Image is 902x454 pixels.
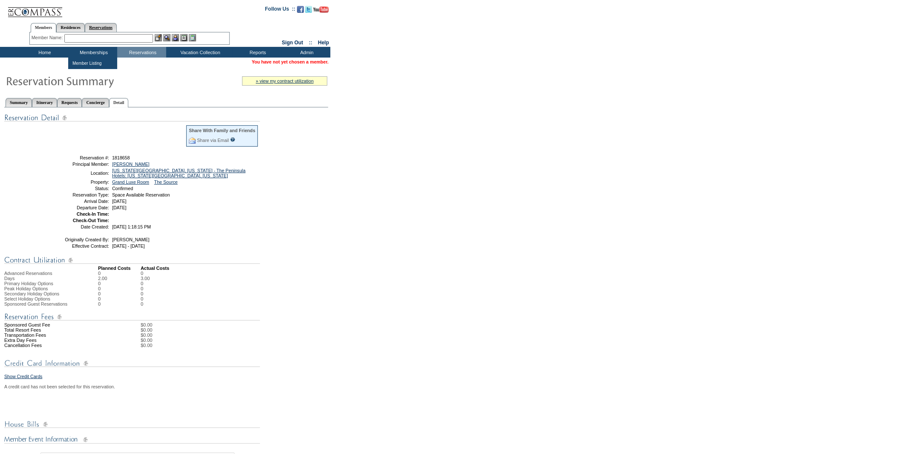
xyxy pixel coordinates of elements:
[232,47,281,58] td: Reports
[256,78,314,84] a: » view my contract utilization
[31,23,57,32] a: Members
[313,9,329,14] a: Subscribe to our YouTube Channel
[98,291,141,296] td: 0
[6,98,32,107] a: Summary
[57,98,82,107] a: Requests
[4,338,98,343] td: Extra Day Fees
[98,266,141,271] td: Planned Costs
[70,59,102,67] td: Member Listing
[4,333,98,338] td: Transportation Fees
[265,5,295,15] td: Follow Us ::
[141,327,328,333] td: $0.00
[189,34,196,41] img: b_calculator.gif
[252,59,329,64] span: You have not yet chosen a member.
[98,281,141,286] td: 0
[4,271,52,276] span: Advanced Reservations
[48,199,109,204] td: Arrival Date:
[98,286,141,291] td: 0
[141,281,150,286] td: 0
[230,137,235,142] input: What is this?
[155,34,162,41] img: b_edit.gif
[305,6,312,13] img: Follow us on Twitter
[112,162,150,167] a: [PERSON_NAME]
[4,419,260,430] img: House Bills
[48,155,109,160] td: Reservation #:
[141,343,328,348] td: $0.00
[112,224,151,229] span: [DATE] 1:18:15 PM
[141,338,328,343] td: $0.00
[281,47,330,58] td: Admin
[112,168,246,178] a: [US_STATE][GEOGRAPHIC_DATA], [US_STATE] - The Peninsula Hotels: [US_STATE][GEOGRAPHIC_DATA], [US_...
[180,34,188,41] img: Reservations
[4,358,260,369] img: Credit Card Information
[4,384,328,389] div: A credit card has not been selected for this reservation.
[48,168,109,178] td: Location:
[4,296,50,301] span: Select Holiday Options
[4,312,260,322] img: Reservation Fees
[141,276,150,281] td: 3.00
[163,34,171,41] img: View
[19,47,68,58] td: Home
[141,333,328,338] td: $0.00
[305,9,312,14] a: Follow us on Twitter
[313,6,329,13] img: Subscribe to our YouTube Channel
[98,276,141,281] td: 2.00
[4,281,53,286] span: Primary Holiday Options
[4,343,98,348] td: Cancellation Fees
[112,205,127,210] span: [DATE]
[141,291,150,296] td: 0
[112,192,170,197] span: Space Available Reservation
[48,237,109,242] td: Originally Created By:
[318,40,329,46] a: Help
[112,186,133,191] span: Confirmed
[85,23,117,32] a: Reservations
[112,179,149,185] a: Grand Luxe Room
[48,186,109,191] td: Status:
[82,98,109,107] a: Concierge
[73,218,109,223] strong: Check-Out Time:
[4,435,260,445] img: Member Event
[141,266,328,271] td: Actual Costs
[112,155,130,160] span: 1818658
[197,138,229,143] a: Share via Email
[4,322,98,327] td: Sponsored Guest Fee
[141,301,150,307] td: 0
[32,34,64,41] div: Member Name:
[141,296,150,301] td: 0
[141,286,150,291] td: 0
[4,276,14,281] span: Days
[109,98,129,107] a: Detail
[56,23,85,32] a: Residences
[172,34,179,41] img: Impersonate
[32,98,57,107] a: Itinerary
[4,301,67,307] span: Sponsored Guest Reservations
[112,243,145,249] span: [DATE] - [DATE]
[48,224,109,229] td: Date Created:
[4,374,42,379] a: Show Credit Cards
[98,301,141,307] td: 0
[297,9,304,14] a: Become our fan on Facebook
[98,296,141,301] td: 0
[48,243,109,249] td: Effective Contract:
[141,322,328,327] td: $0.00
[141,271,150,276] td: 0
[4,291,59,296] span: Secondary Holiday Options
[48,179,109,185] td: Property:
[4,327,98,333] td: Total Resort Fees
[48,205,109,210] td: Departure Date:
[48,162,109,167] td: Principal Member:
[98,271,141,276] td: 0
[166,47,232,58] td: Vacation Collection
[48,192,109,197] td: Reservation Type:
[112,237,150,242] span: [PERSON_NAME]
[117,47,166,58] td: Reservations
[297,6,304,13] img: Become our fan on Facebook
[112,199,127,204] span: [DATE]
[4,113,260,123] img: Reservation Detail
[77,211,109,217] strong: Check-In Time:
[68,47,117,58] td: Memberships
[154,179,178,185] a: The Source
[4,255,260,266] img: Contract Utilization
[6,72,176,89] img: Reservaton Summary
[4,286,48,291] span: Peak Holiday Options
